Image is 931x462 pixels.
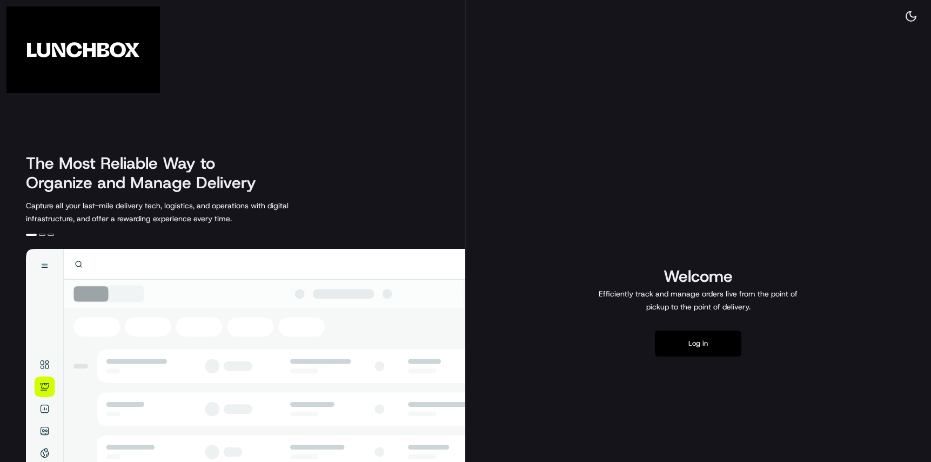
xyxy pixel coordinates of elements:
button: Log in [655,331,741,357]
h2: The Most Reliable Way to Organize and Manage Delivery [26,154,268,193]
p: Capture all your last-mile delivery tech, logistics, and operations with digital infrastructure, ... [26,199,337,225]
img: Company Logo [6,6,160,93]
h1: Welcome [594,266,802,287]
p: Efficiently track and manage orders live from the point of pickup to the point of delivery. [594,287,802,313]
